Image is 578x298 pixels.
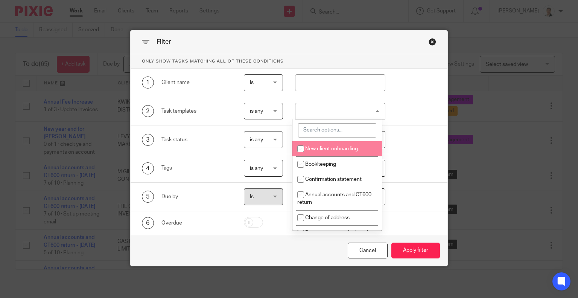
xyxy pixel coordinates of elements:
div: 6 [142,217,154,229]
div: Due by [161,193,232,200]
span: is any [250,109,263,114]
div: Task templates [161,107,232,115]
span: is any [250,137,263,142]
span: Is [250,80,254,85]
div: 4 [142,162,154,174]
div: 3 [142,134,154,146]
span: Confirmation statement [305,177,362,182]
div: Client name [161,79,232,86]
span: Disengagement - Archived [305,230,368,235]
div: Close this dialog window [348,243,388,259]
span: New client onboarding [305,146,358,151]
div: Task status [161,136,232,144]
input: Search options... [298,123,376,138]
button: Apply filter [391,243,440,259]
div: 1 [142,76,154,89]
p: Only show tasks matching all of these conditions [131,54,448,69]
div: Overdue [161,219,232,227]
span: Filter [157,39,171,45]
span: Is [250,194,254,199]
div: Tags [161,164,232,172]
span: Annual accounts and CT600 return [297,192,371,205]
span: Bookkeeping [305,162,336,167]
div: 5 [142,191,154,203]
div: Close this dialog window [429,38,436,46]
span: is any [250,166,263,171]
span: Change of address [305,215,350,220]
div: 2 [142,105,154,117]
